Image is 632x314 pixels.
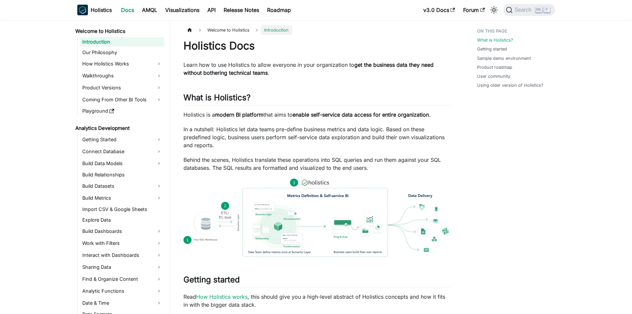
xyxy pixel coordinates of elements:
strong: enable self-service data access for entire organization [293,111,429,118]
a: What is Holistics? [477,37,513,43]
a: Introduction [80,37,164,47]
a: Coming From Other BI Tools [80,94,164,105]
a: Getting started [477,46,507,52]
nav: Breadcrumbs [183,25,451,35]
a: Product Versions [80,82,164,93]
a: Getting Started [80,134,164,145]
a: Sharing Data [80,262,164,272]
a: Interact with Dashboards [80,250,164,261]
p: Learn how to use Holistics to allow everyone in your organization to . [183,61,451,77]
a: Date & Time [80,298,164,308]
a: Playground [80,106,164,116]
a: Build Dashboards [80,226,164,237]
a: Home page [183,25,196,35]
span: Introduction [261,25,292,35]
h1: Holistics Docs [183,39,451,52]
a: Analytic Functions [80,286,164,296]
a: Forum [459,5,489,15]
a: Using older version of Holistics? [477,82,543,88]
h2: Getting started [183,275,451,287]
p: Holistics is a that aims to . [183,111,451,119]
a: User community [477,73,510,79]
a: Roadmap [263,5,295,15]
button: Search (Ctrl+K) [503,4,555,16]
nav: Docs sidebar [71,20,170,314]
kbd: K [543,7,550,13]
a: HolisticsHolistics [77,5,112,15]
p: Behind the scenes, Holistics translate these operations into SQL queries and run them against you... [183,156,451,172]
a: Explore Data [80,215,164,225]
img: How Holistics fits in your Data Stack [183,178,451,257]
a: Build Relationships [80,170,164,179]
p: Read , this should give you a high-level abstract of Holistics concepts and how it fits in with t... [183,293,451,309]
a: Find & Organize Content [80,274,164,284]
b: Holistics [91,6,112,14]
a: Build Datasets [80,181,164,191]
strong: modern BI platform [215,111,263,118]
button: Switch between dark and light mode (currently light mode) [489,5,499,15]
span: Search [513,7,535,13]
img: Holistics [77,5,88,15]
a: How Holistics Works [80,58,164,69]
a: Build Data Models [80,158,164,169]
a: Welcome to Holistics [73,27,164,36]
a: Connect Database [80,146,164,157]
a: Docs [117,5,138,15]
a: Analytics Development [73,124,164,133]
p: In a nutshell: Holistics let data teams pre-define business metrics and data logic. Based on thes... [183,125,451,149]
a: Product roadmap [477,64,512,70]
h2: What is Holistics? [183,93,451,105]
a: AMQL [138,5,161,15]
a: Release Notes [220,5,263,15]
a: Build Metrics [80,193,164,203]
a: How Holistics works [196,293,247,300]
a: Visualizations [161,5,203,15]
span: Welcome to Holistics [204,25,253,35]
a: Walkthroughs [80,70,164,81]
a: Work with Filters [80,238,164,249]
a: Our Philosophy [80,48,164,57]
a: v3.0 Docs [419,5,459,15]
a: Import CSV & Google Sheets [80,205,164,214]
a: Sample demo environment [477,55,531,61]
a: API [203,5,220,15]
